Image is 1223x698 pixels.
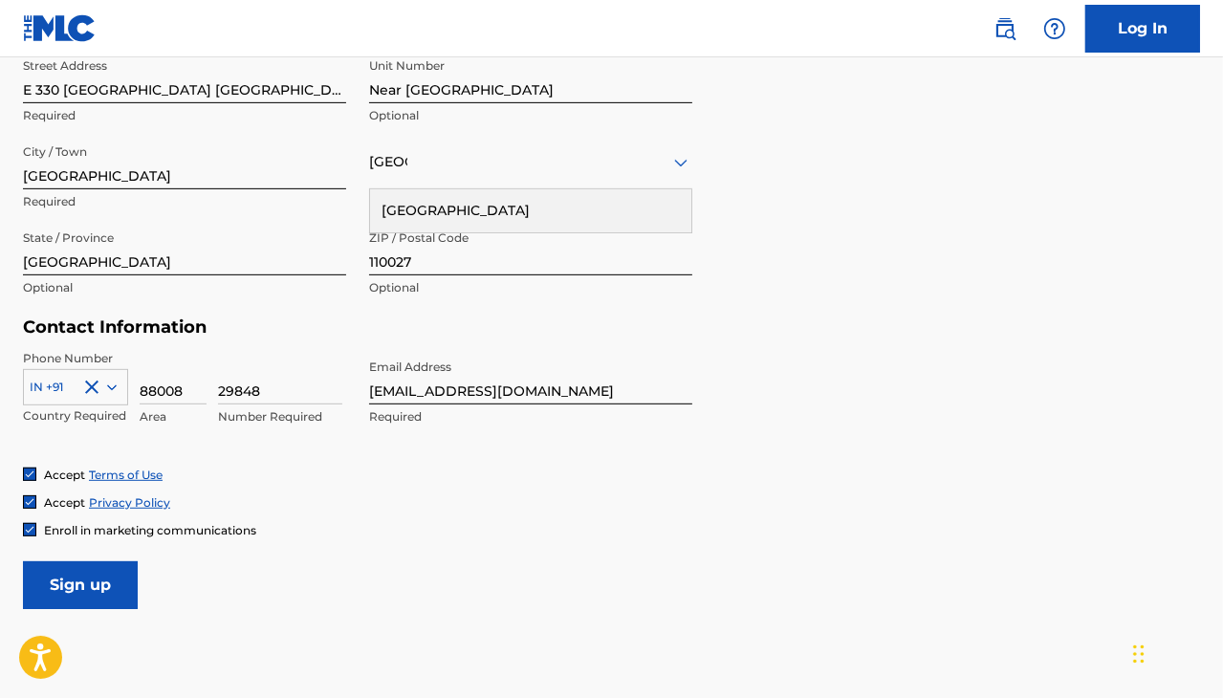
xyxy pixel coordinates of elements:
img: MLC Logo [23,14,97,42]
span: Enroll in marketing communications [44,523,256,537]
a: Public Search [986,10,1024,48]
img: search [994,17,1016,40]
iframe: Chat Widget [1127,606,1223,698]
p: Required [23,107,346,124]
a: Privacy Policy [89,495,170,510]
p: Optional [369,107,692,124]
p: Required [23,193,346,210]
span: Accept [44,495,85,510]
h5: Contact Information [23,316,692,338]
p: Optional [23,279,346,296]
a: Terms of Use [89,468,163,482]
div: Help [1036,10,1074,48]
img: checkbox [24,524,35,535]
a: Log In [1085,5,1200,53]
p: Number Required [218,408,342,425]
img: checkbox [24,496,35,508]
span: Accept [44,468,85,482]
div: Drag [1133,625,1145,683]
input: Sign up [23,561,138,609]
p: Required [369,408,692,425]
p: Country Required [23,407,128,425]
img: help [1043,17,1066,40]
p: Optional [369,279,692,296]
img: checkbox [24,469,35,480]
p: Area [140,408,207,425]
div: [GEOGRAPHIC_DATA] [370,189,691,232]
